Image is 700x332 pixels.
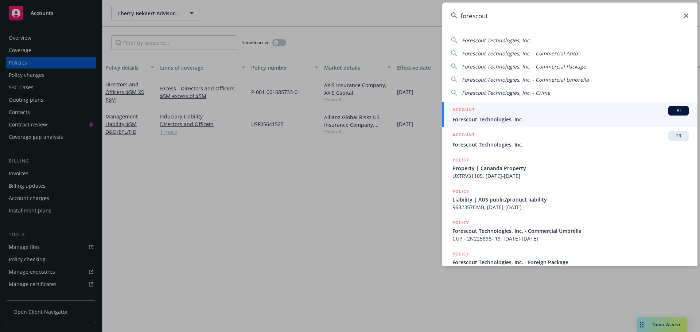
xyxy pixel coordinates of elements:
[442,246,697,278] a: POLICYForescout Technologies, Inc. - Foreign Package
[452,106,475,115] h5: ACCOUNT
[442,3,697,29] input: Search...
[462,89,550,96] span: Forescout Technologies, Inc. - Crime
[452,250,469,258] h5: POLICY
[452,116,689,123] span: Forescout Technologies, Inc.
[452,172,689,180] span: UXTRV31105, [DATE]-[DATE]
[671,133,686,139] span: TR
[452,235,689,242] span: CUP - 2N225898- 19, [DATE]-[DATE]
[462,37,531,44] span: Forescout Technologies, Inc.
[452,131,475,140] h5: ACCOUNT
[442,215,697,246] a: POLICYForescout Technologies, Inc. - Commercial UmbrellaCUP - 2N225898- 19, [DATE]-[DATE]
[452,196,689,203] span: Liability | AUS public/product liability
[462,63,586,70] span: Forescout Technologies, Inc. - Commercial Package
[462,50,577,57] span: Forescout Technologies, Inc. - Commercial Auto
[442,184,697,215] a: POLICYLiability | AUS public/product liability9632357CMB, [DATE]-[DATE]
[442,102,697,127] a: ACCOUNTBIForescout Technologies, Inc.
[452,164,689,172] span: Property | Cananda Property
[442,127,697,152] a: ACCOUNTTRForescout Technologies, Inc.
[671,108,686,114] span: BI
[442,152,697,184] a: POLICYProperty | Cananda PropertyUXTRV31105, [DATE]-[DATE]
[452,156,469,164] h5: POLICY
[452,203,689,211] span: 9632357CMB, [DATE]-[DATE]
[462,76,589,83] span: Forescout Technologies, Inc. - Commercial Umbrella
[452,258,689,266] span: Forescout Technologies, Inc. - Foreign Package
[452,219,469,226] h5: POLICY
[452,188,469,195] h5: POLICY
[452,227,689,235] span: Forescout Technologies, Inc. - Commercial Umbrella
[452,141,689,148] span: Forescout Technologies, Inc.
